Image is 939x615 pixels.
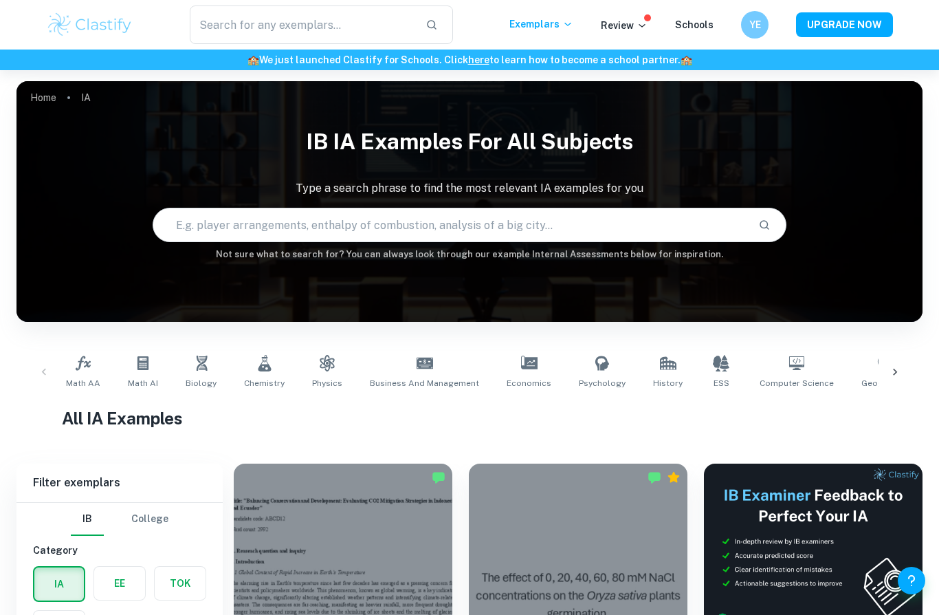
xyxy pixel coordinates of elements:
[62,406,877,431] h1: All IA Examples
[753,213,776,237] button: Search
[747,17,763,32] h6: YE
[714,377,729,389] span: ESS
[741,11,769,39] button: YE
[509,17,573,32] p: Exemplars
[898,567,925,594] button: Help and Feedback
[681,54,692,65] span: 🏫
[653,377,683,389] span: History
[153,206,748,244] input: E.g. player arrangements, enthalpy of combustion, analysis of a big city...
[71,503,104,536] button: IB
[432,471,445,484] img: Marked
[579,377,626,389] span: Psychology
[861,377,906,389] span: Geography
[247,54,259,65] span: 🏫
[16,248,923,261] h6: Not sure what to search for? You can always look through our example Internal Assessments below f...
[16,120,923,164] h1: IB IA examples for all subjects
[46,11,133,39] img: Clastify logo
[33,543,206,558] h6: Category
[370,377,479,389] span: Business and Management
[66,377,100,389] span: Math AA
[186,377,217,389] span: Biology
[131,503,168,536] button: College
[312,377,342,389] span: Physics
[675,19,714,30] a: Schools
[34,568,84,601] button: IA
[155,567,206,600] button: TOK
[468,54,489,65] a: here
[16,464,223,502] h6: Filter exemplars
[667,471,681,484] div: Premium
[760,377,834,389] span: Computer Science
[16,180,923,197] p: Type a search phrase to find the most relevant IA examples for you
[30,88,56,107] a: Home
[796,12,893,37] button: UPGRADE NOW
[601,18,648,33] p: Review
[190,6,415,44] input: Search for any exemplars...
[94,567,145,600] button: EE
[507,377,551,389] span: Economics
[81,90,91,105] p: IA
[71,503,168,536] div: Filter type choice
[128,377,158,389] span: Math AI
[3,52,936,67] h6: We just launched Clastify for Schools. Click to learn how to become a school partner.
[244,377,285,389] span: Chemistry
[648,471,661,484] img: Marked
